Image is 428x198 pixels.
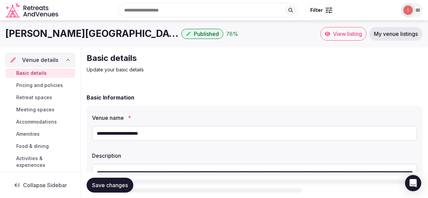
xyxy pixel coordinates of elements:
a: Basic details [5,68,75,78]
span: Accommodations [16,118,57,125]
span: Basic details [16,70,47,76]
span: Pricing and policies [16,82,63,89]
button: Filter [306,4,337,17]
label: Venue name [92,115,417,120]
a: Retreat spaces [5,93,75,102]
span: Collapse Sidebar [23,182,67,189]
p: Update your basic details [87,66,314,73]
span: Retreat spaces [16,94,52,101]
span: My venue listings [374,30,418,37]
span: Meeting spaces [16,106,54,113]
a: Pricing and policies [5,81,75,90]
h2: Basic Information [87,93,134,102]
span: Activities & experiences [16,155,72,169]
button: Collapse Sidebar [5,178,75,193]
span: Filter [310,7,323,14]
label: Description [92,153,417,158]
a: Activities & experiences [5,154,75,170]
a: Food & dining [5,141,75,151]
div: Open Intercom Messenger [405,175,421,191]
button: 78% [226,30,238,38]
span: Published [194,30,219,37]
span: View listing [333,30,362,37]
img: sales.marbella [403,5,413,15]
a: Meeting spaces [5,105,75,114]
div: 78 % [226,30,238,38]
a: Accommodations [5,117,75,127]
span: Save changes [92,182,128,189]
h1: [PERSON_NAME][GEOGRAPHIC_DATA] [5,27,179,40]
span: Venue details [22,56,59,64]
button: Published [181,29,223,39]
a: View listing [320,27,366,41]
a: My venue listings [369,27,423,41]
a: Visit the homepage [5,3,60,18]
svg: Retreats and Venues company logo [5,3,60,18]
h2: Basic details [87,53,314,64]
a: Amenities [5,129,75,139]
button: Save changes [87,178,133,193]
span: Amenities [16,131,40,137]
span: Food & dining [16,143,49,150]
